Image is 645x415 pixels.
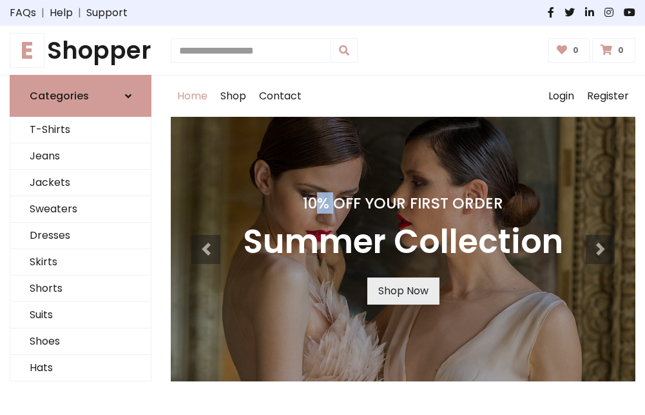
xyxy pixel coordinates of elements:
a: 0 [548,38,590,63]
a: 0 [592,38,635,63]
h3: Summer Collection [243,223,563,262]
a: Shoes [10,329,151,355]
h6: Categories [30,90,89,102]
a: Jeans [10,143,151,170]
a: Dresses [10,223,151,249]
a: Shorts [10,276,151,302]
a: Shop Now [367,278,439,305]
a: Contact [253,76,308,117]
a: Categories [10,75,151,117]
h4: 10% Off Your First Order [243,194,563,212]
a: T-Shirts [10,117,151,143]
span: 0 [615,45,627,56]
span: E [10,33,44,68]
a: Hats [10,355,151,381]
a: EShopper [10,36,151,65]
span: 0 [570,45,582,56]
span: | [36,5,50,21]
a: Skirts [10,249,151,276]
a: Jackets [10,170,151,196]
a: Login [542,76,581,117]
a: Shop [214,76,253,117]
a: Suits [10,302,151,329]
a: Support [86,5,128,21]
a: FAQs [10,5,36,21]
span: | [73,5,86,21]
a: Help [50,5,73,21]
a: Sweaters [10,196,151,223]
h1: Shopper [10,36,151,65]
a: Home [171,76,214,117]
a: Register [581,76,635,117]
